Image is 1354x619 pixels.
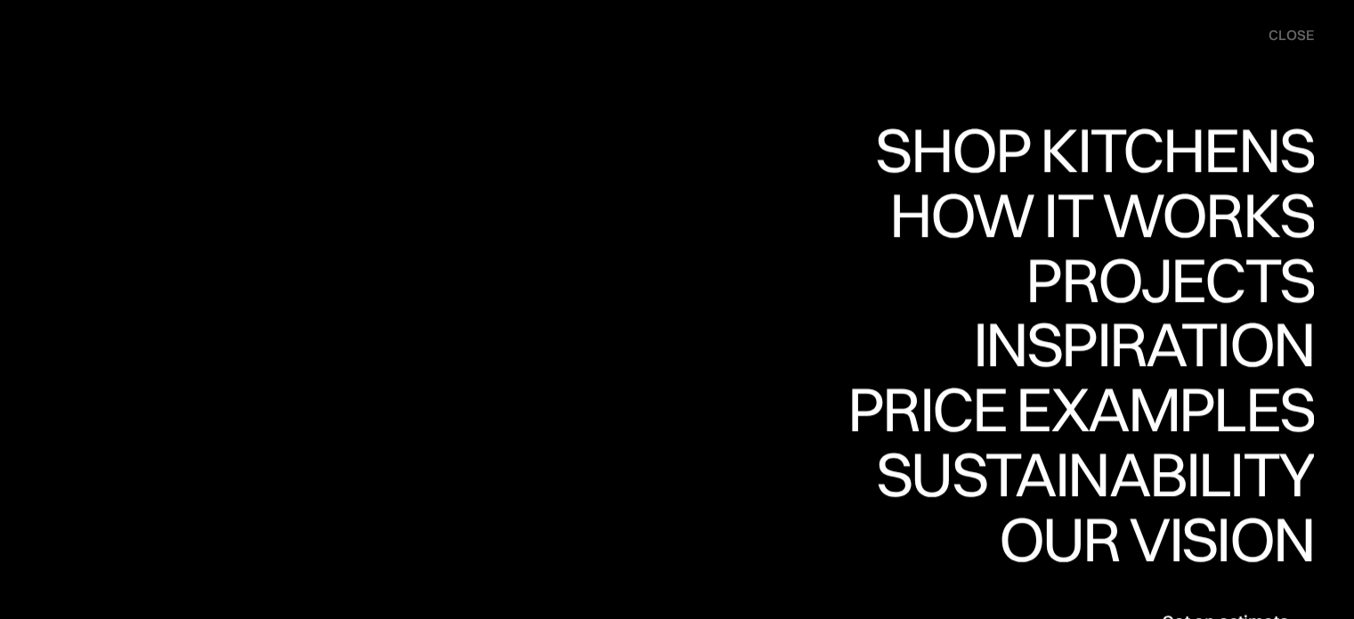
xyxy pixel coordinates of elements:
[948,376,1314,438] div: Inspiration
[847,440,1314,502] div: Price examples
[861,505,1314,567] div: Sustainability
[866,181,1314,243] div: Shop Kitchens
[866,118,1314,183] a: Shop KitchensShop Kitchens
[885,183,1314,246] div: How it works
[1026,248,1314,311] div: Projects
[861,443,1314,508] a: SustainabilitySustainability
[866,118,1314,181] div: Shop Kitchens
[984,508,1314,573] a: Our visionOur vision
[1026,311,1314,373] div: Projects
[847,378,1314,443] a: Price examplesPrice examples
[1026,248,1314,314] a: ProjectsProjects
[948,314,1314,376] div: Inspiration
[1251,18,1314,53] div: menu
[861,443,1314,505] div: Sustainability
[984,508,1314,570] div: Our vision
[885,246,1314,308] div: How it works
[948,314,1314,379] a: InspirationInspiration
[847,378,1314,440] div: Price examples
[1269,26,1314,45] div: close
[885,183,1314,248] a: How it worksHow it works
